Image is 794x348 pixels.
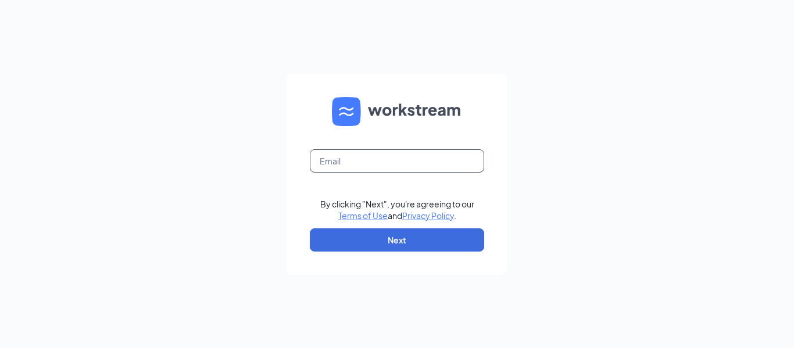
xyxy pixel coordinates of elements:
[338,210,388,221] a: Terms of Use
[310,228,484,252] button: Next
[320,198,474,221] div: By clicking "Next", you're agreeing to our and .
[402,210,454,221] a: Privacy Policy
[310,149,484,173] input: Email
[332,97,462,126] img: WS logo and Workstream text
